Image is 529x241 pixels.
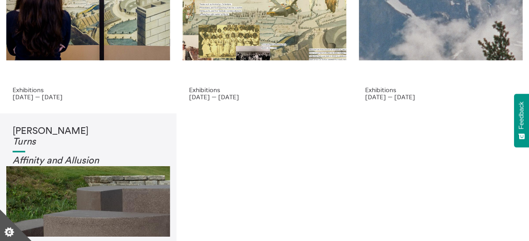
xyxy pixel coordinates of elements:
[514,94,529,147] button: Feedback - Show survey
[189,86,340,93] p: Exhibitions
[13,86,164,93] p: Exhibitions
[13,93,164,100] p: [DATE] — [DATE]
[13,156,88,165] em: Affinity and Allusi
[88,156,99,165] em: on
[13,126,164,148] h1: [PERSON_NAME]
[365,86,516,93] p: Exhibitions
[13,137,36,146] em: Turns
[518,102,525,129] span: Feedback
[365,93,516,100] p: [DATE] — [DATE]
[189,93,340,100] p: [DATE] — [DATE]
